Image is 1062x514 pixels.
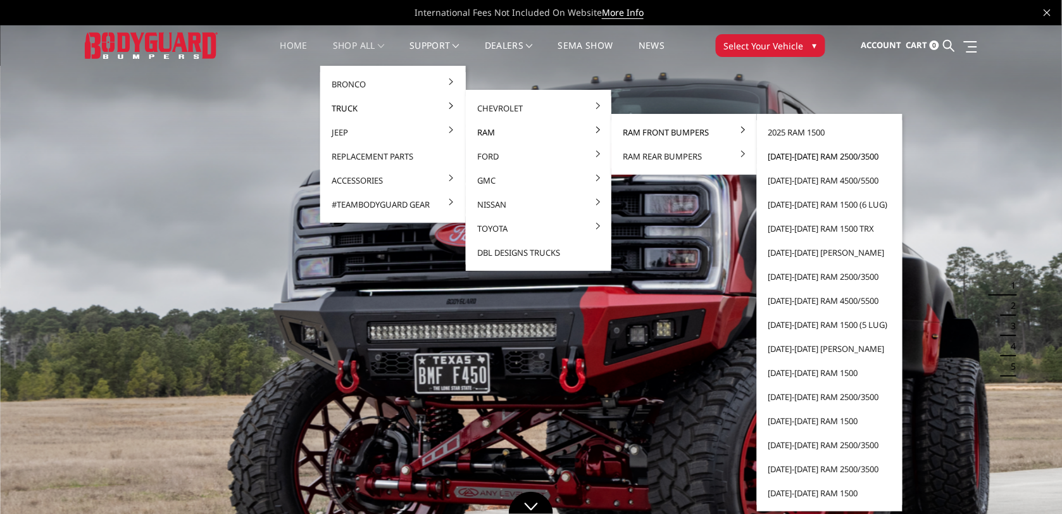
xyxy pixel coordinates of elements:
[762,289,897,313] a: [DATE]-[DATE] Ram 4500/5500
[1004,336,1016,356] button: 4 of 5
[724,39,804,53] span: Select Your Vehicle
[558,41,613,66] a: SEMA Show
[813,39,817,52] span: ▾
[602,6,644,19] a: More Info
[1004,356,1016,377] button: 5 of 5
[471,96,606,120] a: Chevrolet
[471,241,606,265] a: DBL Designs Trucks
[485,41,533,66] a: Dealers
[762,216,897,241] a: [DATE]-[DATE] Ram 1500 TRX
[325,96,461,120] a: Truck
[333,41,384,66] a: shop all
[861,39,902,51] span: Account
[471,192,606,216] a: Nissan
[325,192,461,216] a: #TeamBodyguard Gear
[471,168,606,192] a: GMC
[762,144,897,168] a: [DATE]-[DATE] Ram 2500/3500
[762,481,897,505] a: [DATE]-[DATE] Ram 1500
[616,120,752,144] a: Ram Front Bumpers
[1004,316,1016,336] button: 3 of 5
[762,265,897,289] a: [DATE]-[DATE] Ram 2500/3500
[325,72,461,96] a: Bronco
[471,120,606,144] a: Ram
[762,457,897,481] a: [DATE]-[DATE] Ram 2500/3500
[930,41,939,50] span: 0
[325,144,461,168] a: Replacement Parts
[762,361,897,385] a: [DATE]-[DATE] Ram 1500
[471,144,606,168] a: Ford
[762,168,897,192] a: [DATE]-[DATE] Ram 4500/5500
[325,120,461,144] a: Jeep
[762,409,897,433] a: [DATE]-[DATE] Ram 1500
[861,28,902,63] a: Account
[325,168,461,192] a: Accessories
[906,39,928,51] span: Cart
[762,385,897,409] a: [DATE]-[DATE] Ram 2500/3500
[471,216,606,241] a: Toyota
[1004,275,1016,296] button: 1 of 5
[762,313,897,337] a: [DATE]-[DATE] Ram 1500 (5 lug)
[762,433,897,457] a: [DATE]-[DATE] Ram 2500/3500
[616,144,752,168] a: Ram Rear Bumpers
[762,241,897,265] a: [DATE]-[DATE] [PERSON_NAME]
[762,192,897,216] a: [DATE]-[DATE] Ram 1500 (6 lug)
[409,41,459,66] a: Support
[639,41,665,66] a: News
[906,28,939,63] a: Cart 0
[1004,296,1016,316] button: 2 of 5
[280,41,308,66] a: Home
[85,32,218,58] img: BODYGUARD BUMPERS
[716,34,825,57] button: Select Your Vehicle
[762,120,897,144] a: 2025 Ram 1500
[762,337,897,361] a: [DATE]-[DATE] [PERSON_NAME]
[509,492,553,514] a: Click to Down
[999,453,1062,514] iframe: Chat Widget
